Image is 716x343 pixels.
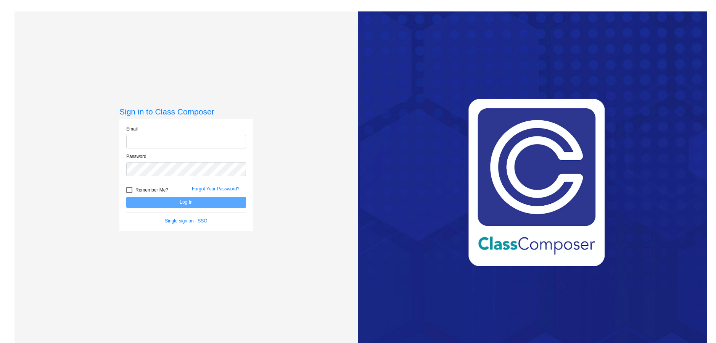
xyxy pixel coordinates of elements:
button: Log In [126,197,246,208]
h3: Sign in to Class Composer [119,107,253,116]
label: Email [126,126,138,132]
span: Remember Me? [135,185,168,195]
label: Password [126,153,146,160]
a: Forgot Your Password? [192,186,240,192]
a: Single sign on - SSO [165,218,207,224]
